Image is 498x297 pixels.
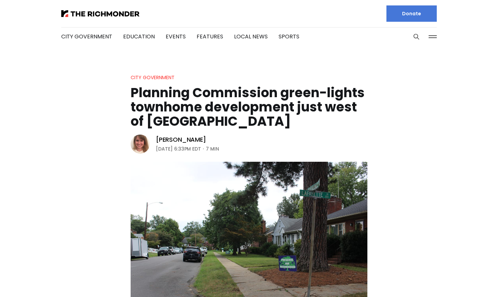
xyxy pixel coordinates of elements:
button: Search this site [411,32,421,42]
a: [PERSON_NAME] [156,136,206,144]
span: 7 min [206,145,219,153]
a: City Government [131,74,175,81]
img: The Richmonder [61,10,139,17]
a: Education [123,33,155,40]
a: Sports [279,33,299,40]
a: Donate [386,5,437,22]
h1: Planning Commission green-lights townhome development just west of [GEOGRAPHIC_DATA] [131,86,367,128]
img: Sarah Vogelsong [131,135,150,154]
a: City Government [61,33,112,40]
a: Events [166,33,186,40]
a: Local News [234,33,268,40]
time: [DATE] 6:33PM EDT [156,145,201,153]
a: Features [197,33,223,40]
